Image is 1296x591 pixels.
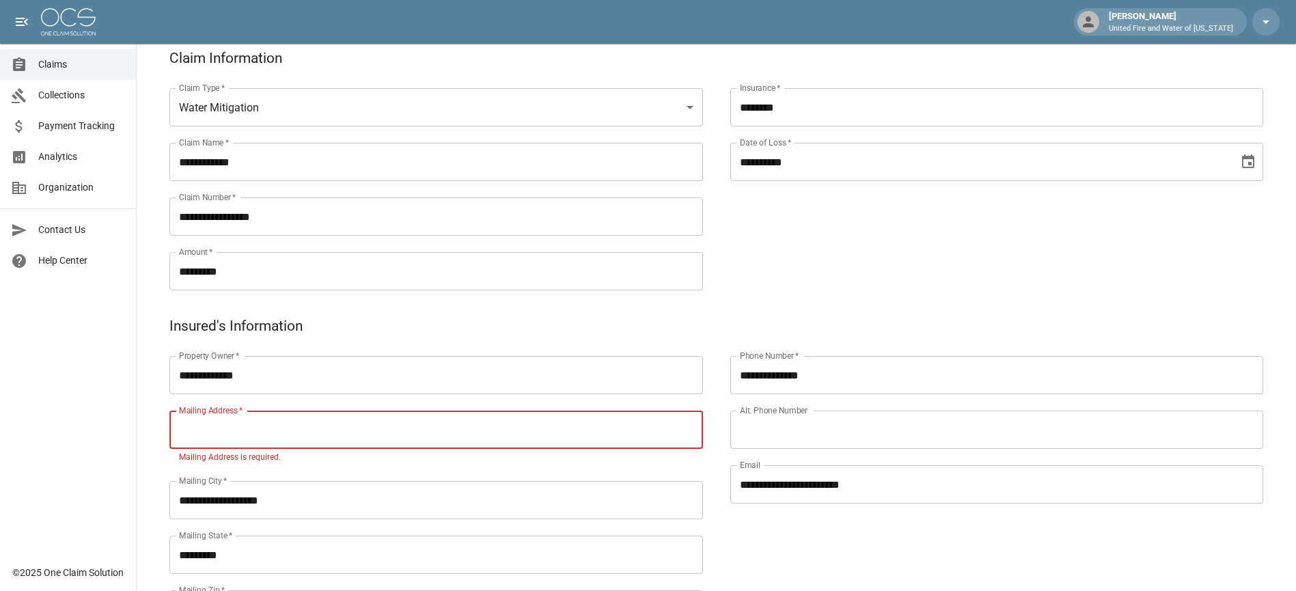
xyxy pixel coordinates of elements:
[1235,148,1262,176] button: Choose date, selected date is Sep 19, 2025
[740,137,791,148] label: Date of Loss
[179,191,236,203] label: Claim Number
[179,82,225,94] label: Claim Type
[38,119,125,133] span: Payment Tracking
[38,223,125,237] span: Contact Us
[38,88,125,102] span: Collections
[179,404,243,416] label: Mailing Address
[179,530,232,541] label: Mailing State
[38,180,125,195] span: Organization
[1109,23,1233,35] p: United Fire and Water of [US_STATE]
[740,350,799,361] label: Phone Number
[169,88,703,126] div: Water Mitigation
[8,8,36,36] button: open drawer
[41,8,96,36] img: ocs-logo-white-transparent.png
[179,475,228,486] label: Mailing City
[740,404,808,416] label: Alt. Phone Number
[38,253,125,268] span: Help Center
[179,246,213,258] label: Amount
[179,451,693,465] p: Mailing Address is required.
[179,137,229,148] label: Claim Name
[38,150,125,164] span: Analytics
[740,82,780,94] label: Insurance
[740,459,760,471] label: Email
[12,566,124,579] div: © 2025 One Claim Solution
[1103,10,1239,34] div: [PERSON_NAME]
[179,350,240,361] label: Property Owner
[38,57,125,72] span: Claims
